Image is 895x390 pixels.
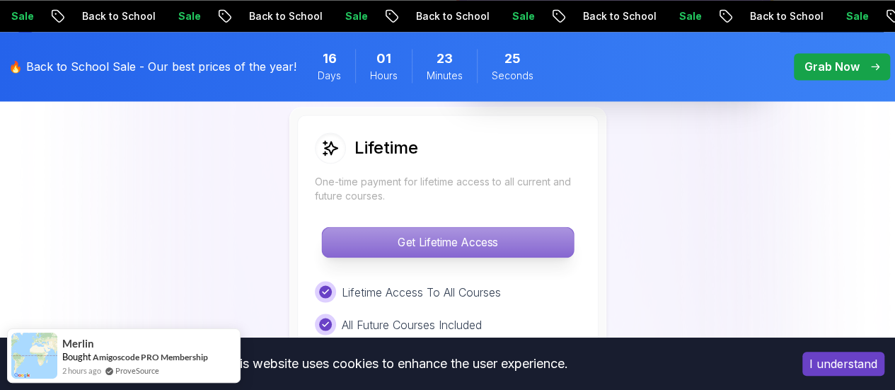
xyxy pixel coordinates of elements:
span: Merlin [62,338,94,350]
span: Seconds [492,69,533,83]
p: Sale [122,9,168,23]
span: Hours [370,69,398,83]
a: ProveSource [115,365,159,377]
p: Get Lifetime Access [322,227,573,257]
p: Sale [289,9,335,23]
p: Sale [623,9,669,23]
p: Back to School [193,9,289,23]
h2: Lifetime [354,137,418,159]
a: Amigoscode PRO Membership [93,352,208,362]
div: This website uses cookies to enhance the user experience. [11,348,781,379]
button: Get Lifetime Access [321,226,574,258]
span: 23 Minutes [437,49,453,69]
p: One-time payment for lifetime access to all current and future courses. [315,175,581,203]
span: 1 Hours [376,49,391,69]
img: provesource social proof notification image [11,333,57,379]
p: 🔥 Back to School Sale - Our best prices of the year! [8,58,296,75]
span: 2 hours ago [62,365,101,377]
p: Sale [456,9,502,23]
span: 25 Seconds [504,49,521,69]
p: Back to School [360,9,456,23]
span: Days [318,69,341,83]
p: Grab Now [804,58,860,75]
button: Accept cookies [802,352,884,376]
p: Lifetime Access To All Courses [342,283,501,300]
a: Get Lifetime Access [315,235,581,249]
p: Back to School [527,9,623,23]
p: Back to School [26,9,122,23]
span: 16 Days [323,49,337,69]
span: Minutes [427,69,463,83]
p: All Future Courses Included [342,316,482,333]
p: Sale [790,9,836,23]
span: Bought [62,351,91,362]
p: Back to School [694,9,790,23]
